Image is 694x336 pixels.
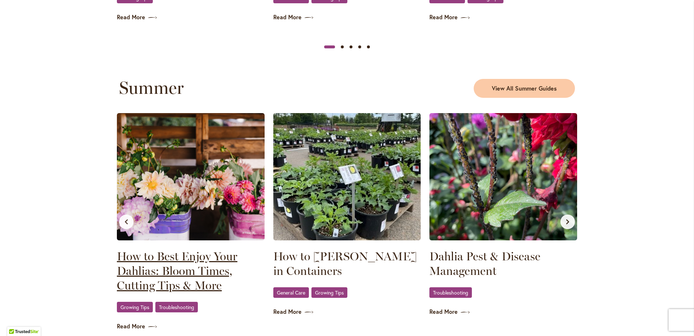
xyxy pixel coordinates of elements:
[429,13,577,21] a: Read More
[273,113,421,240] img: More Potted Dahlias!
[119,215,134,229] button: Previous slide
[355,43,364,51] button: Slide 4
[273,287,309,298] a: General Care
[347,43,355,51] button: Slide 3
[315,290,344,295] span: Growing Tips
[429,113,577,240] img: DAHLIAS - APHIDS
[117,113,265,240] img: SID - DAHLIAS - BUCKETS
[159,305,194,309] span: Troubleshooting
[273,287,421,299] div: ,
[155,302,198,312] a: Troubleshooting
[121,305,149,309] span: Growing Tips
[560,215,575,229] button: Next slide
[324,43,335,51] button: Slide 1
[117,301,265,313] div: ,
[311,287,347,298] a: Growing Tips
[492,84,557,93] span: View All Summer Guides
[117,13,265,21] a: Read More
[273,308,421,316] a: Read More
[429,308,577,316] a: Read More
[119,77,343,98] h2: Summer
[277,290,305,295] span: General Care
[429,249,577,278] a: Dahlia Pest & Disease Management
[364,43,373,51] button: Slide 5
[117,302,153,312] a: Growing Tips
[117,249,265,293] a: How to Best Enjoy Your Dahlias: Bloom Times, Cutting Tips & More
[429,287,472,298] a: Troubleshooting
[273,13,421,21] a: Read More
[474,79,575,98] a: View All Summer Guides
[433,290,468,295] span: Troubleshooting
[338,43,347,51] button: Slide 2
[273,249,421,278] a: How to [PERSON_NAME] in Containers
